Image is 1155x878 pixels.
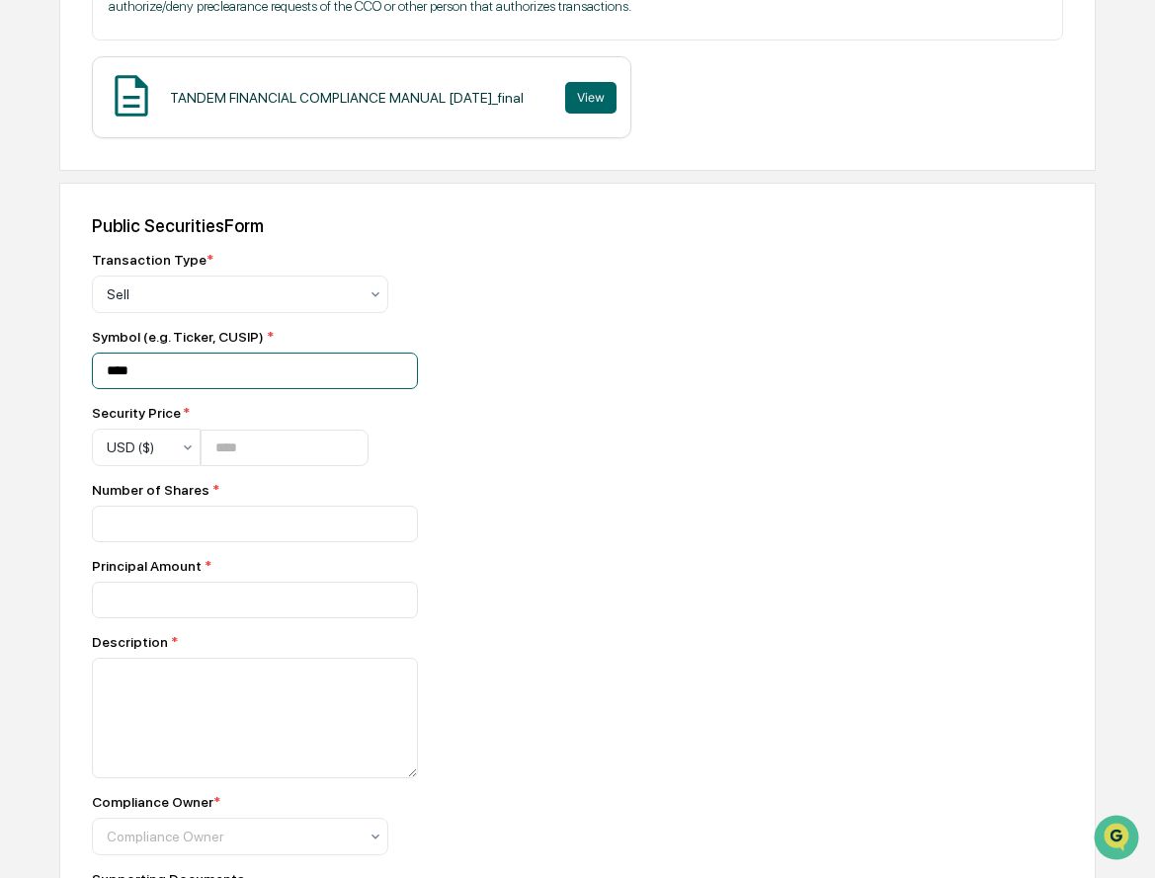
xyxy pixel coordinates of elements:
[336,157,360,181] button: Start new chat
[197,335,239,350] span: Pylon
[40,286,124,306] span: Data Lookup
[12,241,135,277] a: 🖐️Preclearance
[92,252,213,268] div: Transaction Type
[143,251,159,267] div: 🗄️
[163,249,245,269] span: Attestations
[67,171,250,187] div: We're available if you need us!
[92,329,784,345] div: Symbol (e.g. Ticker, CUSIP)
[170,90,524,106] div: TANDEM FINANCIAL COMPLIANCE MANUAL [DATE]_final
[1092,813,1145,866] iframe: Open customer support
[92,482,784,498] div: Number of Shares
[20,41,360,73] p: How can we help?
[92,634,784,650] div: Description
[20,151,55,187] img: 1746055101610-c473b297-6a78-478c-a979-82029cc54cd1
[139,334,239,350] a: Powered byPylon
[12,279,132,314] a: 🔎Data Lookup
[135,241,253,277] a: 🗄️Attestations
[565,82,617,114] button: View
[20,288,36,304] div: 🔎
[92,405,369,421] div: Security Price
[92,215,1063,236] div: Public Securities Form
[40,249,127,269] span: Preclearance
[20,251,36,267] div: 🖐️
[107,71,156,120] img: Document Icon
[92,558,784,574] div: Principal Amount
[92,794,220,810] div: Compliance Owner
[67,151,324,171] div: Start new chat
